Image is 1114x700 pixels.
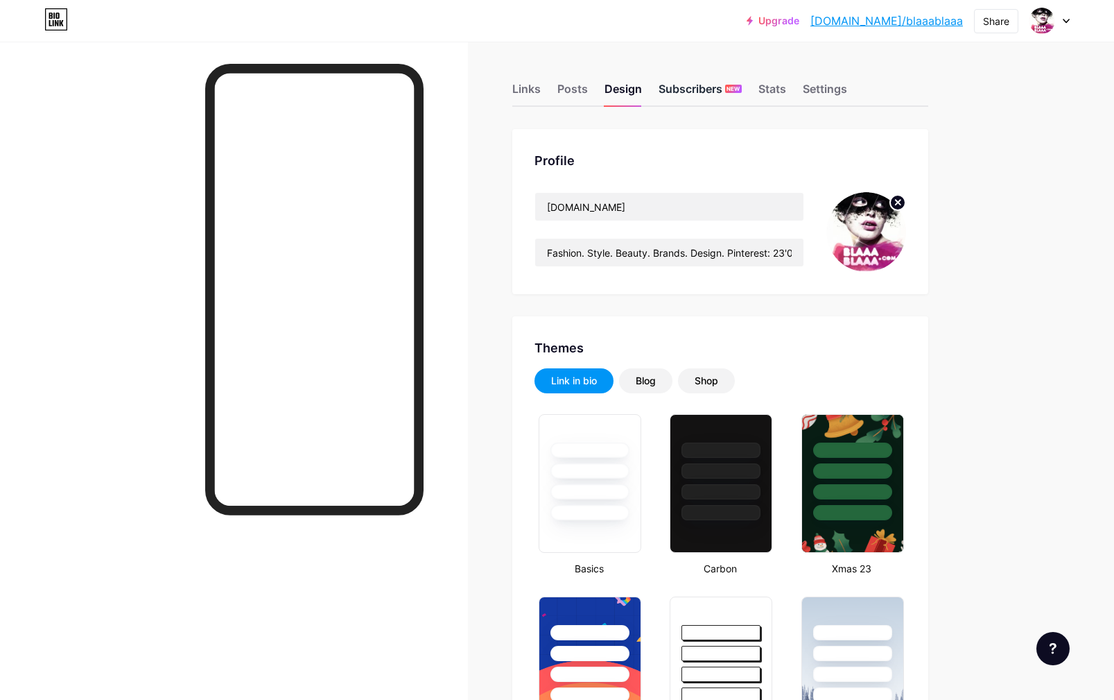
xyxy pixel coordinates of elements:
[534,339,906,357] div: Themes
[534,561,643,576] div: Basics
[747,15,799,26] a: Upgrade
[512,80,541,105] div: Links
[726,85,740,93] span: NEW
[797,561,906,576] div: Xmas 23
[1029,8,1055,34] img: blaaablaaa
[557,80,588,105] div: Posts
[535,193,803,221] input: Name
[810,12,963,29] a: [DOMAIN_NAME]/blaaablaaa
[695,374,718,388] div: Shop
[826,192,906,272] img: blaaablaaa
[758,80,786,105] div: Stats
[535,239,803,266] input: Bio
[665,561,774,576] div: Carbon
[659,80,742,105] div: Subscribers
[803,80,847,105] div: Settings
[983,14,1009,28] div: Share
[604,80,642,105] div: Design
[551,374,597,388] div: Link in bio
[636,374,656,388] div: Blog
[534,151,906,170] div: Profile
